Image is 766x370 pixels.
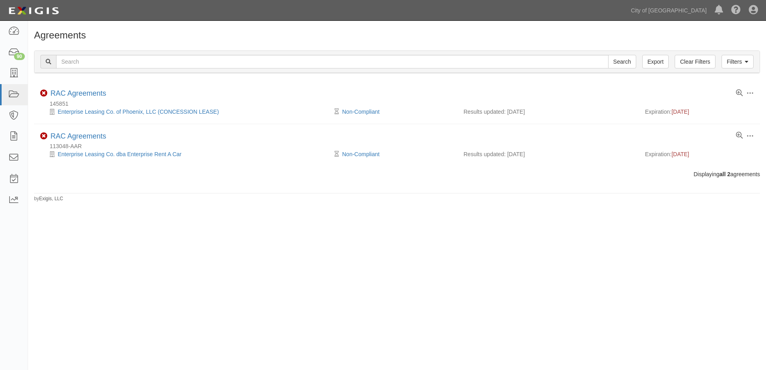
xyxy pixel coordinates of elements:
[40,142,760,150] div: 113048-AAR
[56,55,609,68] input: Search
[736,90,743,97] a: View results summary
[645,108,754,116] div: Expiration:
[50,132,106,141] div: RAC Agreements
[645,150,754,158] div: Expiration:
[342,151,379,157] a: Non-Compliant
[335,109,339,115] i: Pending Review
[671,151,689,157] span: [DATE]
[608,55,636,68] input: Search
[39,196,63,201] a: Exigis, LLC
[58,109,219,115] a: Enterprise Leasing Co. of Phoenix, LLC (CONCESSION LEASE)
[342,109,379,115] a: Non-Compliant
[40,150,337,158] div: Enterprise Leasing Co. dba Enterprise Rent A Car
[675,55,715,68] a: Clear Filters
[50,89,106,98] div: RAC Agreements
[58,151,181,157] a: Enterprise Leasing Co. dba Enterprise Rent A Car
[720,171,730,177] b: all 2
[731,6,741,15] i: Help Center - Complianz
[464,150,633,158] div: Results updated: [DATE]
[50,89,106,97] a: RAC Agreements
[642,55,669,68] a: Export
[335,151,339,157] i: Pending Review
[464,108,633,116] div: Results updated: [DATE]
[14,53,25,60] div: 90
[50,132,106,140] a: RAC Agreements
[40,90,47,97] i: Non-Compliant
[28,170,766,178] div: Displaying agreements
[34,30,760,40] h1: Agreements
[34,195,63,202] small: by
[40,100,760,108] div: 145851
[671,109,689,115] span: [DATE]
[40,133,47,140] i: Non-Compliant
[627,2,711,18] a: City of [GEOGRAPHIC_DATA]
[6,4,61,18] img: logo-5460c22ac91f19d4615b14bd174203de0afe785f0fc80cf4dbbc73dc1793850b.png
[40,108,337,116] div: Enterprise Leasing Co. of Phoenix, LLC (CONCESSION LEASE)
[736,132,743,139] a: View results summary
[722,55,754,68] a: Filters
